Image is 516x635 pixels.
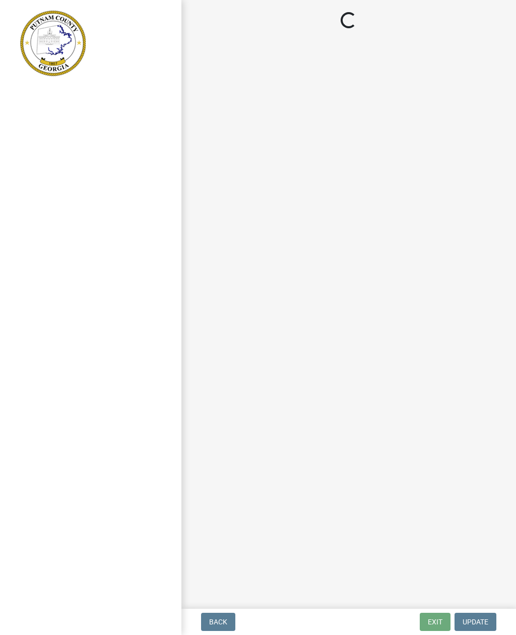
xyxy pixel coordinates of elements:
button: Back [201,613,235,631]
button: Exit [420,613,450,631]
img: Putnam County, Georgia [20,11,86,76]
button: Update [455,613,496,631]
span: Back [209,618,227,626]
span: Update [463,618,488,626]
